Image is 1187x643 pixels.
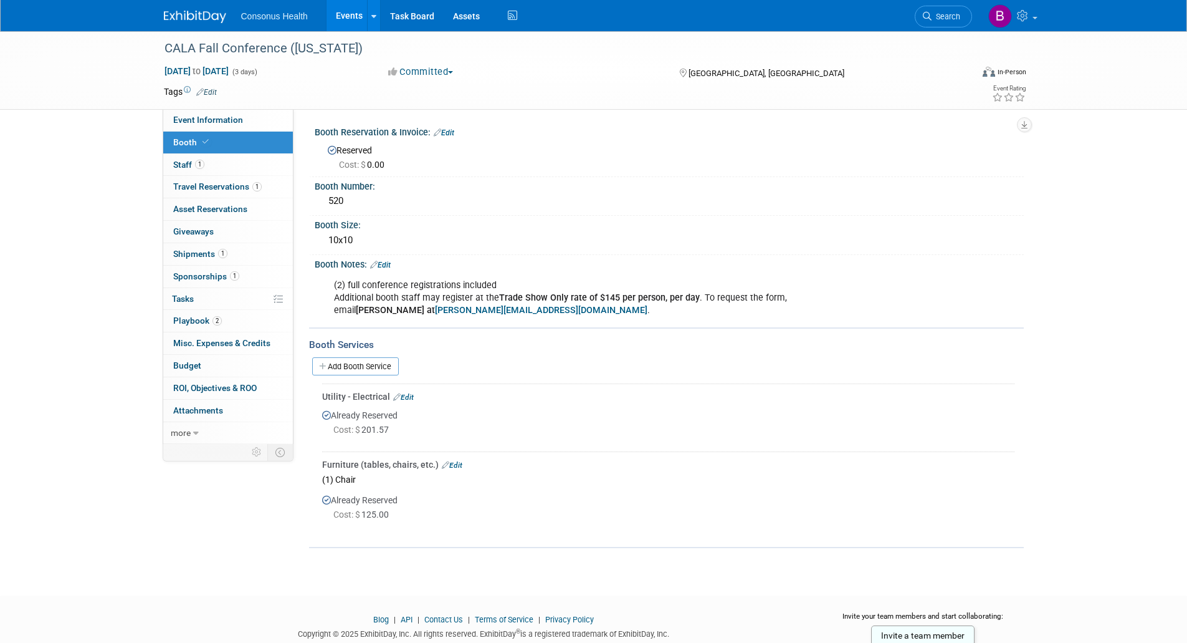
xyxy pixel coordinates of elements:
span: Travel Reservations [173,181,262,191]
a: Giveaways [163,221,293,243]
a: Edit [393,393,414,402]
span: 1 [252,182,262,191]
span: | [391,615,399,624]
a: Misc. Expenses & Credits [163,332,293,354]
a: Edit [442,461,462,470]
a: Blog [373,615,389,624]
div: Furniture (tables, chairs, etc.) [322,458,1014,471]
span: 1 [230,271,239,281]
div: Invite your team members and start collaborating: [822,611,1024,630]
img: ExhibitDay [164,11,226,23]
a: Shipments1 [163,243,293,265]
span: Playbook [173,316,222,326]
a: Sponsorships1 [163,266,293,288]
a: Booth [163,132,293,153]
a: Edit [370,261,391,269]
div: (2) full conference registrations included Additional booth staff may register at the . To reques... [325,273,887,323]
div: 520 [324,191,1014,211]
div: 10x10 [324,231,1014,250]
a: Travel Reservations1 [163,176,293,198]
span: Shipments [173,249,227,259]
span: Tasks [172,294,194,304]
span: 0.00 [339,160,389,170]
span: 2 [212,316,222,326]
span: 125.00 [333,510,394,520]
b: [PERSON_NAME] at [356,305,647,316]
span: | [465,615,473,624]
span: to [191,66,203,76]
div: Event Format [899,65,1027,84]
span: [DATE] [DATE] [164,65,229,77]
a: Terms of Service [475,615,533,624]
span: | [535,615,543,624]
span: ROI, Objectives & ROO [173,383,257,393]
a: Privacy Policy [545,615,594,624]
a: Tasks [163,288,293,310]
img: Bridget Crane [988,4,1012,28]
span: Budget [173,360,201,370]
div: Booth Size: [315,216,1024,231]
span: Consonus Health [241,11,308,21]
span: | [414,615,422,624]
a: [PERSON_NAME][EMAIL_ADDRESS][DOMAIN_NAME] [435,305,647,316]
a: API [401,615,412,624]
a: Staff1 [163,154,293,176]
div: Utility - Electrical [322,390,1014,403]
a: Attachments [163,400,293,422]
a: Contact Us [424,615,463,624]
div: Already Reserved [322,403,1014,447]
span: 1 [195,160,204,169]
a: Edit [196,88,217,97]
div: Booth Notes: [315,255,1024,271]
div: In-Person [997,67,1026,77]
div: Booth Reservation & Invoice: [315,123,1024,139]
div: Event Rating [992,85,1026,92]
div: Already Reserved [322,488,1014,532]
span: [GEOGRAPHIC_DATA], [GEOGRAPHIC_DATA] [689,69,844,78]
span: Event Information [173,115,243,125]
sup: ® [516,628,520,635]
span: Booth [173,137,211,147]
span: Asset Reservations [173,204,247,214]
div: Booth Services [309,338,1024,352]
a: ROI, Objectives & ROO [163,377,293,399]
span: Giveaways [173,226,214,236]
span: Misc. Expenses & Credits [173,338,270,348]
span: Sponsorships [173,271,239,281]
span: Staff [173,160,204,170]
div: (1) Chair [322,471,1014,488]
span: more [171,428,191,438]
button: Committed [384,65,458,79]
i: Booth reservation complete [203,138,209,145]
span: (3 days) [231,68,257,76]
div: Booth Number: [315,177,1024,193]
a: Budget [163,355,293,377]
div: Reserved [324,141,1014,171]
b: Trade Show Only rate of $145 per person, per day [499,292,700,303]
span: Attachments [173,405,223,415]
span: Cost: $ [333,510,361,520]
td: Toggle Event Tabs [267,444,293,460]
span: Cost: $ [333,425,361,435]
a: Asset Reservations [163,198,293,220]
a: Search [915,6,972,27]
a: Edit [434,128,454,137]
span: 201.57 [333,425,394,435]
div: Copyright © 2025 ExhibitDay, Inc. All rights reserved. ExhibitDay is a registered trademark of Ex... [164,626,804,640]
span: Search [932,12,960,21]
span: Cost: $ [339,160,367,170]
img: Format-Inperson.png [983,67,995,77]
td: Tags [164,85,217,98]
a: Add Booth Service [312,357,399,375]
span: 1 [218,249,227,258]
div: CALA Fall Conference ([US_STATE]) [160,37,953,60]
a: Event Information [163,109,293,131]
a: more [163,422,293,444]
a: Playbook2 [163,310,293,332]
td: Personalize Event Tab Strip [246,444,268,460]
